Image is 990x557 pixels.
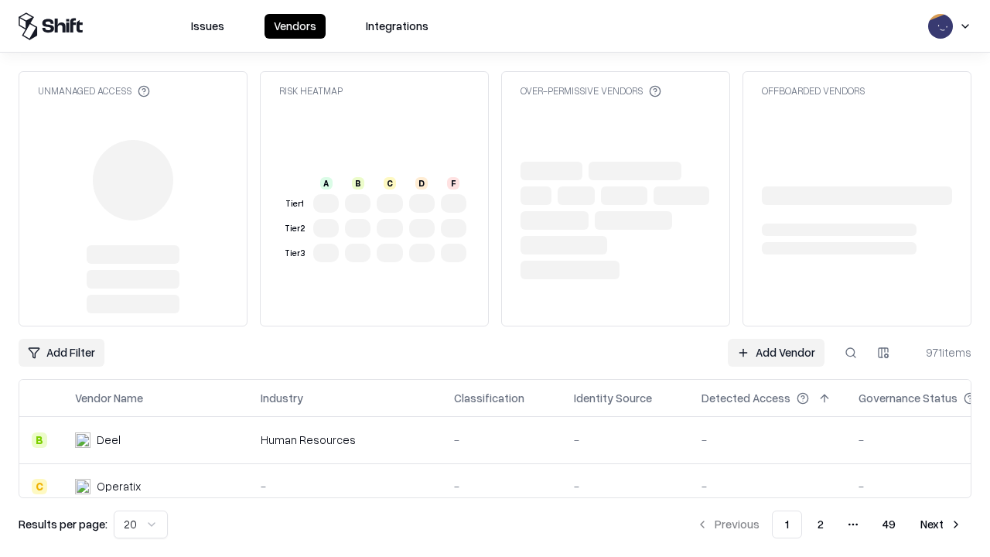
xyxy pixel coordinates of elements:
div: A [320,177,333,190]
nav: pagination [687,511,971,538]
div: Unmanaged Access [38,84,150,97]
button: Integrations [357,14,438,39]
div: Industry [261,390,303,406]
a: Add Vendor [728,339,824,367]
div: Tier 2 [282,222,307,235]
div: B [32,432,47,448]
img: Deel [75,432,90,448]
div: - [574,478,677,494]
div: - [702,478,834,494]
button: Add Filter [19,339,104,367]
div: Vendor Name [75,390,143,406]
div: B [352,177,364,190]
div: C [32,479,47,494]
p: Results per page: [19,516,108,532]
div: Offboarded Vendors [762,84,865,97]
div: C [384,177,396,190]
div: Over-Permissive Vendors [521,84,661,97]
div: Tier 3 [282,247,307,260]
div: F [447,177,459,190]
button: Next [911,511,971,538]
button: 49 [870,511,908,538]
div: D [415,177,428,190]
img: Operatix [75,479,90,494]
div: Risk Heatmap [279,84,343,97]
div: - [574,432,677,448]
div: 971 items [910,344,971,361]
button: 2 [805,511,836,538]
div: Classification [454,390,524,406]
div: Human Resources [261,432,429,448]
div: - [261,478,429,494]
div: - [702,432,834,448]
div: Tier 1 [282,197,307,210]
button: 1 [772,511,802,538]
div: - [454,478,549,494]
div: Deel [97,432,121,448]
div: Governance Status [859,390,958,406]
div: Operatix [97,478,141,494]
button: Vendors [265,14,326,39]
div: Identity Source [574,390,652,406]
div: - [454,432,549,448]
div: Detected Access [702,390,790,406]
button: Issues [182,14,234,39]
